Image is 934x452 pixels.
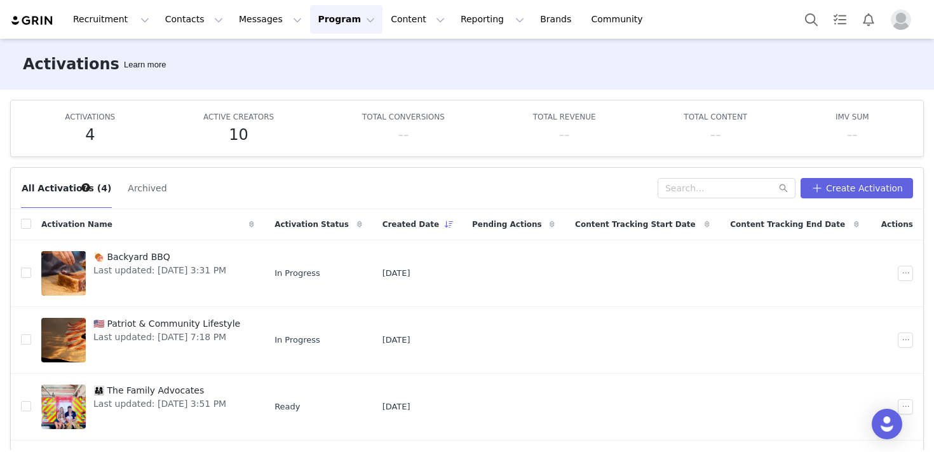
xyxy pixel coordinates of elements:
span: Activation Status [274,219,349,230]
span: [DATE] [382,267,410,280]
h3: Activations [23,53,119,76]
button: All Activations (4) [21,178,112,198]
a: 👨‍👩‍👧 The Family AdvocatesLast updated: [DATE] 3:51 PM [41,381,254,432]
span: Activation Name [41,219,112,230]
span: 👨‍👩‍👧 The Family Advocates [93,384,226,397]
button: Program [310,5,382,34]
a: 🇺🇸 Patriot & Community LifestyleLast updated: [DATE] 7:18 PM [41,315,254,366]
i: icon: search [779,184,788,193]
span: In Progress [274,334,320,346]
h5: -- [558,123,569,146]
button: Messages [231,5,309,34]
span: ACTIVATIONS [65,113,115,121]
div: Tooltip anchor [80,182,91,193]
h5: 10 [229,123,248,146]
a: Tasks [826,5,854,34]
span: TOTAL CONVERSIONS [362,113,445,121]
span: TOTAL CONTENT [684,113,747,121]
button: Recruitment [65,5,157,34]
span: Content Tracking End Date [730,219,845,230]
button: Create Activation [801,178,913,198]
button: Notifications [855,5,883,34]
span: Ready [274,401,300,413]
button: Profile [883,10,924,30]
img: placeholder-profile.jpg [891,10,911,30]
button: Content [383,5,452,34]
span: TOTAL REVENUE [533,113,596,121]
button: Reporting [453,5,532,34]
span: Last updated: [DATE] 3:51 PM [93,397,226,411]
a: Community [584,5,656,34]
div: Tooltip anchor [121,58,168,71]
span: ACTIVE CREATORS [203,113,274,121]
button: Contacts [158,5,231,34]
img: grin logo [10,15,55,27]
span: IMV SUM [836,113,869,121]
div: Open Intercom Messenger [872,409,902,439]
h5: -- [847,123,858,146]
h5: 4 [85,123,95,146]
span: 🇺🇸 Patriot & Community Lifestyle [93,317,240,331]
h5: -- [398,123,409,146]
span: Last updated: [DATE] 7:18 PM [93,331,240,344]
span: Content Tracking Start Date [575,219,696,230]
span: [DATE] [382,334,410,346]
span: In Progress [274,267,320,280]
span: Created Date [382,219,440,230]
div: Actions [869,211,923,238]
span: Last updated: [DATE] 3:31 PM [93,264,226,277]
a: Brands [532,5,583,34]
button: Archived [127,178,167,198]
a: 🍖 Backyard BBQLast updated: [DATE] 3:31 PM [41,248,254,299]
input: Search... [658,178,795,198]
span: 🍖 Backyard BBQ [93,250,226,264]
button: Search [797,5,825,34]
span: [DATE] [382,401,410,413]
span: Pending Actions [472,219,542,230]
h5: -- [710,123,721,146]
